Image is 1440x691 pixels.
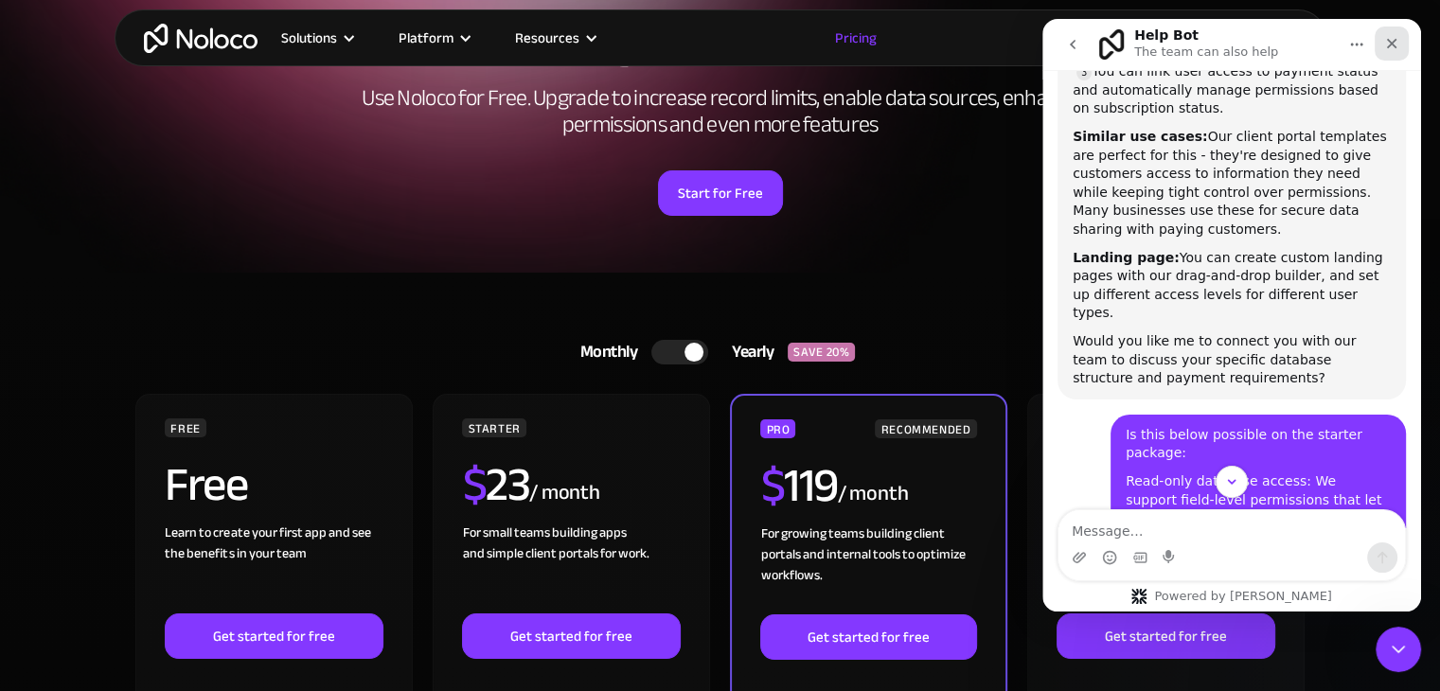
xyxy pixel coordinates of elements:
[15,396,364,647] div: user says…
[90,531,105,546] button: Gif picker
[173,447,205,479] button: Scroll to bottom
[462,461,529,508] h2: 23
[837,479,908,509] div: / month
[399,26,453,50] div: Platform
[258,26,375,50] div: Solutions
[462,440,486,529] span: $
[30,109,348,221] div: Our client portal templates are perfect for this - they're designed to give customers access to i...
[760,419,795,438] div: PRO
[165,613,382,659] a: Get started for free
[491,26,617,50] div: Resources
[1042,19,1421,611] iframe: Intercom live chat
[30,313,348,369] div: Would you like me to connect you with our team to discuss your specific database structure and pa...
[30,230,348,304] div: You can create custom landing pages with our drag-and-drop builder, and set up different access l...
[760,614,976,660] a: Get started for free
[120,531,135,546] button: Start recording
[342,85,1099,138] h2: Use Noloco for Free. Upgrade to increase record limits, enable data sources, enhance permissions ...
[462,418,525,437] div: STARTER
[30,110,165,125] b: Similar use cases:
[462,523,680,613] div: For small teams building apps and simple client portals for work. ‍
[708,338,788,366] div: Yearly
[1057,613,1274,659] a: Get started for free
[165,523,382,613] div: Learn to create your first app and see the benefits in your team ‍
[29,531,44,546] button: Upload attachment
[83,407,348,444] div: Is this below possible on the starter package:
[788,343,855,362] div: SAVE 20%
[16,491,363,523] textarea: Message…
[760,462,837,509] h2: 119
[144,24,258,53] a: home
[60,531,75,546] button: Emoji picker
[462,613,680,659] a: Get started for free
[811,26,900,50] a: Pricing
[557,338,652,366] div: Monthly
[30,231,137,246] b: Landing page:
[165,461,247,508] h2: Free
[658,170,783,216] a: Start for Free
[760,523,976,614] div: For growing teams building client portals and internal tools to optimize workflows.
[515,26,579,50] div: Resources
[325,523,355,554] button: Send a message…
[1376,627,1421,672] iframe: Intercom live chat
[281,26,337,50] div: Solutions
[760,441,784,530] span: $
[529,478,600,508] div: / month
[875,419,976,438] div: RECOMMENDED
[68,396,364,632] div: Is this below possible on the starter package:Read-only database access: We support field-level p...
[375,26,491,50] div: Platform
[34,46,49,62] a: Source reference 137068699:
[165,418,206,437] div: FREE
